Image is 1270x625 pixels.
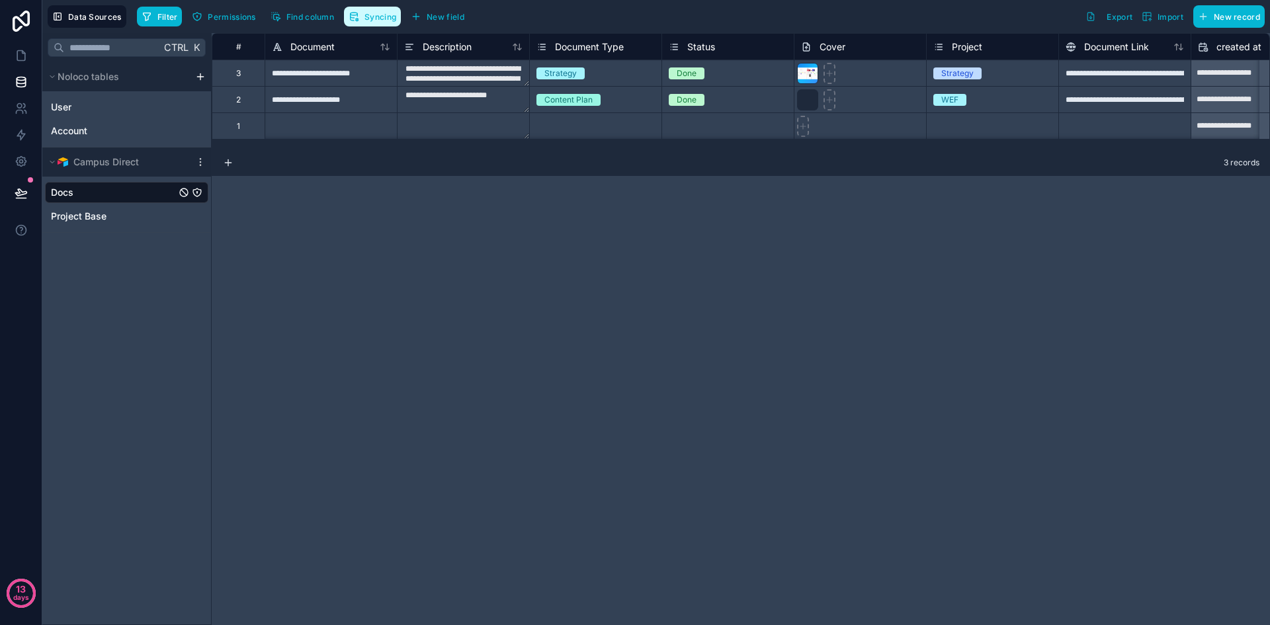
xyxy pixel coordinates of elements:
[423,40,472,54] span: Description
[68,12,122,22] span: Data Sources
[406,7,469,26] button: New field
[266,7,339,26] button: Find column
[952,40,982,54] span: Project
[163,39,190,56] span: Ctrl
[820,40,845,54] span: Cover
[236,68,241,79] div: 3
[677,67,697,79] div: Done
[192,43,201,52] span: K
[344,7,401,26] button: Syncing
[1216,40,1261,54] span: created at
[1084,40,1149,54] span: Document Link
[208,12,255,22] span: Permissions
[1081,5,1137,28] button: Export
[1137,5,1188,28] button: Import
[555,40,624,54] span: Document Type
[1188,5,1265,28] a: New record
[16,583,26,596] p: 13
[677,94,697,106] div: Done
[344,7,406,26] a: Syncing
[544,94,593,106] div: Content Plan
[1224,157,1259,168] span: 3 records
[137,7,183,26] button: Filter
[187,7,260,26] button: Permissions
[427,12,464,22] span: New field
[1214,12,1260,22] span: New record
[544,67,577,79] div: Strategy
[941,67,974,79] div: Strategy
[1158,12,1183,22] span: Import
[941,94,958,106] div: WEF
[157,12,178,22] span: Filter
[187,7,265,26] a: Permissions
[687,40,715,54] span: Status
[13,588,29,606] p: days
[1193,5,1265,28] button: New record
[1107,12,1132,22] span: Export
[286,12,334,22] span: Find column
[290,40,335,54] span: Document
[236,95,241,105] div: 2
[237,121,240,132] div: 1
[222,42,255,52] div: #
[364,12,396,22] span: Syncing
[48,5,126,28] button: Data Sources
